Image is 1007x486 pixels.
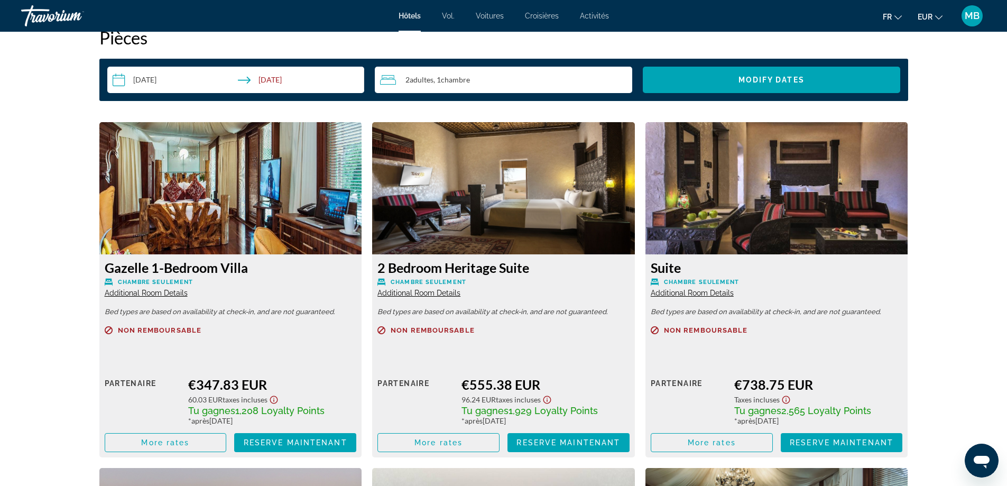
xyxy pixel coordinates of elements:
div: * [DATE] [461,416,630,425]
p: Bed types are based on availability at check-in, and are not guaranteed. [377,308,630,316]
a: Croisières [525,12,559,20]
span: 1,208 Loyalty Points [235,405,325,416]
button: More rates [651,433,773,452]
a: Travorium [21,2,127,30]
button: Changer de langue [883,9,902,24]
button: Select check in and out date [107,67,365,93]
span: Reserve maintenant [244,438,347,447]
span: 2,565 Loyalty Points [781,405,871,416]
p: Bed types are based on availability at check-in, and are not guaranteed. [651,308,903,316]
h3: Gazelle 1-Bedroom Villa [105,260,357,276]
div: Search widget [107,67,900,93]
span: Reserve maintenant [516,438,620,447]
span: 60.03 EUR [188,395,223,404]
span: Reserve maintenant [790,438,893,447]
a: Hôtels [399,12,421,20]
span: 2 [405,76,433,84]
button: Changer de devise [918,9,943,24]
a: Voitures [476,12,504,20]
span: 96.24 EUR [461,395,496,404]
span: Additional Room Details [377,289,460,297]
h2: Pièces [99,27,908,48]
span: Non remboursable [664,327,748,334]
span: Additional Room Details [105,289,188,297]
span: après [737,416,755,425]
img: 2 Bedroom Heritage Suite [372,122,635,254]
a: Vol. [442,12,455,20]
div: * [DATE] [188,416,356,425]
font: EUR [918,13,932,21]
span: Taxes incluses [734,395,780,404]
p: Bed types are based on availability at check-in, and are not guaranteed. [105,308,357,316]
span: More rates [688,438,736,447]
span: Adultes [410,75,433,84]
button: Travelers: 2 adults, 0 children [375,67,632,93]
a: Activités [580,12,609,20]
span: Tu gagnes [188,405,235,416]
button: Reserve maintenant [234,433,356,452]
span: Modify Dates [738,76,805,84]
div: €738.75 EUR [734,377,902,392]
button: Reserve maintenant [507,433,630,452]
img: Suite [645,122,908,254]
div: Partenaire [377,377,454,425]
button: Show Taxes and Fees disclaimer [780,392,792,405]
span: Chambre [441,75,470,84]
div: Partenaire [105,377,181,425]
button: Show Taxes and Fees disclaimer [541,392,553,405]
span: Chambre seulement [391,279,466,286]
button: Menu utilisateur [958,5,986,27]
span: 1,929 Loyalty Points [509,405,598,416]
button: Modify Dates [643,67,900,93]
font: MB [965,10,980,21]
h3: Suite [651,260,903,276]
span: après [465,416,483,425]
span: Taxes incluses [223,395,267,404]
img: Gazelle 1-Bedroom Villa [99,122,362,254]
span: More rates [414,438,463,447]
span: More rates [141,438,189,447]
span: Tu gagnes [734,405,781,416]
iframe: Bouton de lancement de la fenêtre de messagerie [965,444,999,478]
span: Non remboursable [118,327,202,334]
font: fr [883,13,892,21]
div: Partenaire [651,377,727,425]
span: Additional Room Details [651,289,734,297]
button: More rates [105,433,227,452]
div: €347.83 EUR [188,377,356,392]
div: €555.38 EUR [461,377,630,392]
span: après [191,416,209,425]
button: Show Taxes and Fees disclaimer [267,392,280,405]
span: Taxes incluses [496,395,541,404]
button: More rates [377,433,500,452]
h3: 2 Bedroom Heritage Suite [377,260,630,276]
span: Non remboursable [391,327,475,334]
div: * [DATE] [734,416,902,425]
span: Tu gagnes [461,405,509,416]
span: Chambre seulement [118,279,193,286]
button: Reserve maintenant [781,433,903,452]
span: , 1 [433,76,470,84]
span: Chambre seulement [664,279,740,286]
